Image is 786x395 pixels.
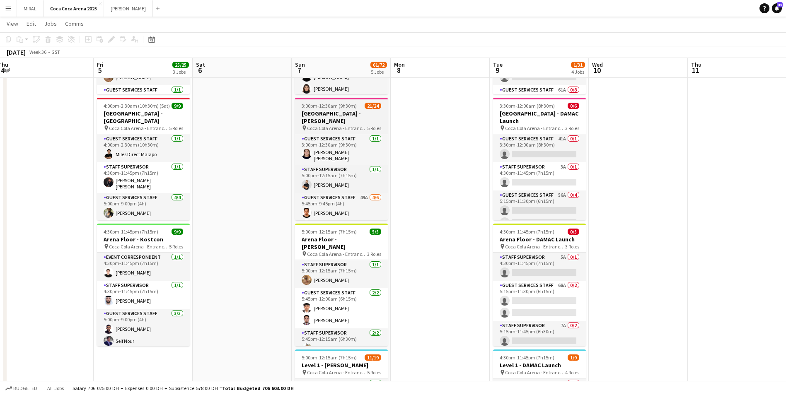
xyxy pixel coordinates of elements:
span: Coca Cola Arena - Entrance F [307,251,367,257]
span: 4 Roles [565,369,579,376]
span: 0/6 [568,103,579,109]
a: Comms [62,18,87,29]
div: [DATE] [7,48,26,56]
span: Edit [27,20,36,27]
span: Coca Cola Arena - Entrance F [109,125,169,131]
span: 3:30pm-12:00am (8h30m) (Wed) [500,103,568,109]
span: 7 [294,65,305,75]
span: View [7,20,18,27]
app-job-card: 4:00pm-2:30am (10h30m) (Sat)9/9[GEOGRAPHIC_DATA] - [GEOGRAPHIC_DATA] Coca Cola Arena - Entrance F... [97,98,190,220]
app-job-card: 3:30pm-12:00am (8h30m) (Wed)0/6[GEOGRAPHIC_DATA] - DAMAC Launch Coca Cola Arena - Entrance F3 Rol... [493,98,586,220]
span: 5 Roles [169,243,183,250]
button: MIRAL [17,0,44,17]
app-card-role: Staff Supervisor2/25:45pm-12:15am (6h30m)[PERSON_NAME] [295,328,388,369]
span: Budgeted [13,385,37,391]
h3: Arena Floor - Kostcon [97,236,190,243]
h3: Level 1 - DAMAC Launch [493,361,586,369]
span: 9/9 [172,103,183,109]
span: 10 [591,65,603,75]
span: Coca Cola Arena - Entrance F [505,243,565,250]
app-job-card: 4:30pm-11:45pm (7h15m)9/9Arena Floor - Kostcon Coca Cola Arena - Entrance F5 RolesEvent Correspon... [97,224,190,346]
app-job-card: 4:30pm-11:45pm (7h15m)0/5Arena Floor - DAMAC Launch Coca Cola Arena - Entrance F3 RolesStaff Supe... [493,224,586,346]
button: Coca Coca Arena 2025 [44,0,104,17]
a: 43 [772,3,782,13]
span: 5 [96,65,104,75]
span: Coca Cola Arena - Entrance F [109,243,169,250]
h3: [GEOGRAPHIC_DATA] - [PERSON_NAME] [295,110,388,125]
span: Coca Cola Arena - Entrance F [307,125,367,131]
span: 6 [195,65,205,75]
app-job-card: 3:00pm-12:30am (9h30m) (Mon)21/24[GEOGRAPHIC_DATA] - [PERSON_NAME] Coca Cola Arena - Entrance F5 ... [295,98,388,220]
span: Week 36 [27,49,48,55]
span: 9/9 [172,229,183,235]
span: Sun [295,61,305,68]
span: 5:00pm-12:15am (7h15m) (Mon) [302,354,365,361]
button: Budgeted [4,384,39,393]
span: Coca Cola Arena - Entrance F [505,369,565,376]
span: 3 Roles [565,243,579,250]
span: 9 [492,65,503,75]
app-card-role: Guest Services Staff1/13:00pm-12:30am (9h30m)[PERSON_NAME] [PERSON_NAME] [295,134,388,165]
span: 4:30pm-11:45pm (7h15m) [500,229,554,235]
span: 3 Roles [565,125,579,131]
h3: Level 1 - [PERSON_NAME] [295,361,388,369]
app-card-role: Guest Services Staff2/25:45pm-12:00am (6h15m)[PERSON_NAME][PERSON_NAME] [295,288,388,328]
span: 3:00pm-12:30am (9h30m) (Mon) [302,103,365,109]
span: 4:30pm-11:45pm (7h15m) [500,354,554,361]
span: 5 Roles [367,369,381,376]
app-card-role: Staff Supervisor1/15:00pm-12:15am (7h15m)[PERSON_NAME] [295,260,388,288]
span: 4:30pm-11:45pm (7h15m) [104,229,158,235]
app-card-role: Event Correspondent1/14:30pm-11:45pm (7h15m)[PERSON_NAME] [97,253,190,281]
span: Comms [65,20,84,27]
span: 11 [690,65,701,75]
app-card-role: Guest Services Staff68A0/25:15pm-11:30pm (6h15m) [493,281,586,321]
span: 0/5 [568,229,579,235]
span: 21/24 [365,103,381,109]
div: 3 Jobs [173,69,189,75]
app-card-role: Guest Services Staff1/15:00pm-9:00pm (4h) [97,85,190,113]
span: Jobs [44,20,57,27]
span: Tue [493,61,503,68]
span: 5:00pm-12:15am (7h15m) (Mon) [302,229,370,235]
span: 3 Roles [367,251,381,257]
h3: Arena Floor - DAMAC Launch [493,236,586,243]
span: Wed [592,61,603,68]
span: 8 [393,65,405,75]
span: 1/9 [568,354,579,361]
span: 11/19 [365,354,381,361]
app-card-role: Staff Supervisor5A0/14:30pm-11:45pm (7h15m) [493,253,586,281]
span: 5 Roles [367,125,381,131]
span: Total Budgeted 706 603.00 DH [222,385,294,391]
app-card-role: Staff Supervisor7A0/25:15pm-11:45pm (6h30m) [493,321,586,361]
button: [PERSON_NAME] [104,0,153,17]
span: 4:00pm-2:30am (10h30m) (Sat) [104,103,170,109]
app-card-role: Guest Services Staff1/14:00pm-2:30am (10h30m)Miles Direct Malapo [97,134,190,162]
a: View [3,18,22,29]
span: Thu [691,61,701,68]
app-card-role: Guest Services Staff4/45:00pm-9:00pm (4h)[PERSON_NAME] [97,193,190,257]
app-job-card: 5:00pm-12:15am (7h15m) (Mon)5/5Arena Floor - [PERSON_NAME] Coca Cola Arena - Entrance F3 RolesSta... [295,224,388,346]
app-card-role: Staff Supervisor1/14:30pm-11:45pm (7h15m)[PERSON_NAME] [PERSON_NAME] [97,162,190,193]
a: Jobs [41,18,60,29]
h3: Arena Floor - [PERSON_NAME] [295,236,388,250]
h3: [GEOGRAPHIC_DATA] - [GEOGRAPHIC_DATA] [97,110,190,125]
app-card-role: Guest Services Staff61A0/85:15pm-11:30pm (6h15m) [493,85,586,197]
div: 4 Jobs [571,69,585,75]
h3: [GEOGRAPHIC_DATA] - DAMAC Launch [493,110,586,125]
app-card-role: Staff Supervisor3A0/14:30pm-11:45pm (7h15m) [493,162,586,190]
app-card-role: Guest Services Staff3/35:00pm-9:00pm (4h)[PERSON_NAME]Seif Nour [97,309,190,361]
span: Mon [394,61,405,68]
app-card-role: Staff Supervisor1/15:00pm-12:15am (7h15m)[PERSON_NAME] [295,165,388,193]
app-card-role: Guest Services Staff41A0/13:30pm-12:00am (8h30m) [493,134,586,162]
span: 5/5 [370,229,381,235]
span: 61/72 [370,62,387,68]
span: Fri [97,61,104,68]
span: Coca Cola Arena - Entrance F [307,369,367,376]
app-card-role: Guest Services Staff49A4/65:45pm-9:45pm (4h)[PERSON_NAME] [295,193,388,281]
